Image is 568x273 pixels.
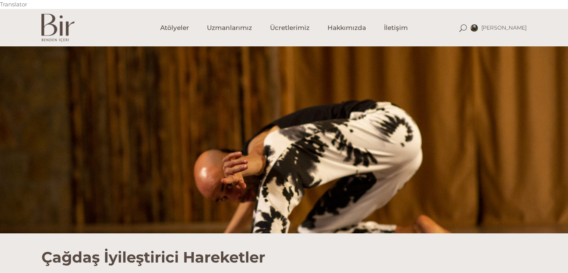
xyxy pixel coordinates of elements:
[481,24,527,31] span: [PERSON_NAME]
[319,9,375,46] a: Hakkımızda
[207,24,252,32] span: Uzmanlarımız
[41,233,527,266] h1: Çağdaş İyileştirici Hareketler
[261,9,319,46] a: Ücretlerimiz
[384,24,408,32] span: İletişim
[375,9,417,46] a: İletişim
[160,24,189,32] span: Atölyeler
[151,9,198,46] a: Atölyeler
[198,9,261,46] a: Uzmanlarımız
[270,24,310,32] span: Ücretlerimiz
[471,24,478,32] img: inbound5720259253010107926.jpg
[328,24,366,32] span: Hakkımızda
